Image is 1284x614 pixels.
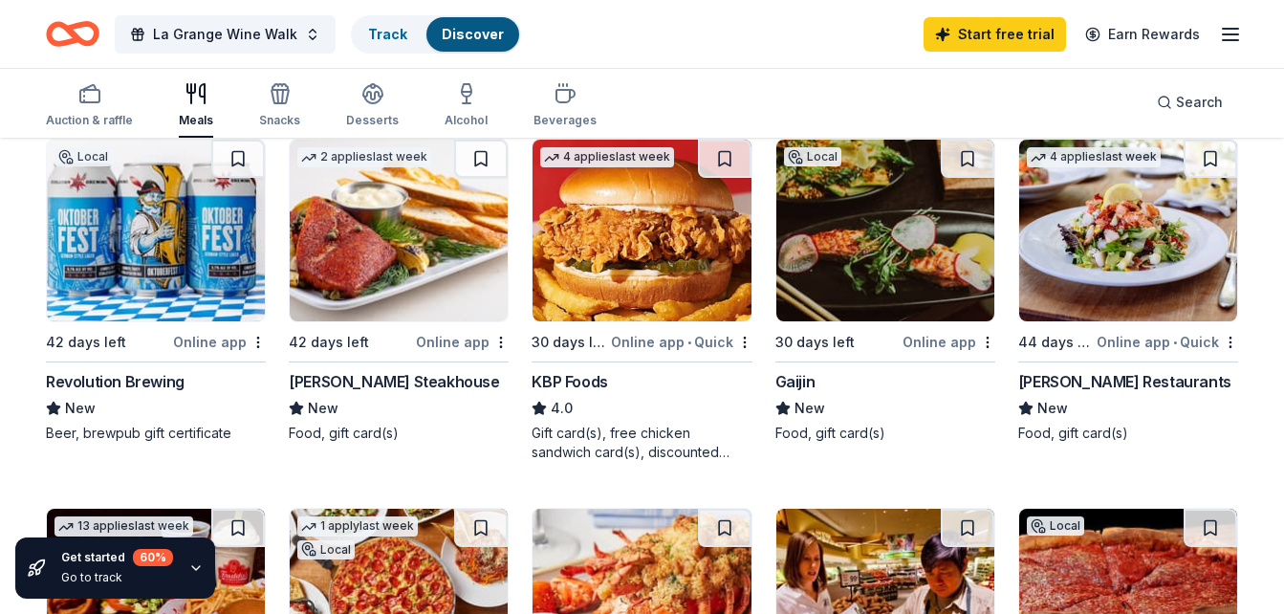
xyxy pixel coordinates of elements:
[775,370,816,393] div: Gaijin
[776,140,994,321] img: Image for Gaijin
[532,139,751,462] a: Image for KBP Foods4 applieslast week30 days leftOnline app•QuickKBP Foods4.0Gift card(s), free c...
[532,331,606,354] div: 30 days left
[775,424,995,443] div: Food, gift card(s)
[1019,140,1237,321] img: Image for Cameron Mitchell Restaurants
[533,75,597,138] button: Beverages
[289,424,509,443] div: Food, gift card(s)
[115,15,336,54] button: La Grange Wine Walk
[924,17,1066,52] a: Start free trial
[1173,335,1177,350] span: •
[445,113,488,128] div: Alcohol
[903,330,995,354] div: Online app
[173,330,266,354] div: Online app
[1027,516,1084,536] div: Local
[351,15,521,54] button: TrackDiscover
[46,11,99,56] a: Home
[308,397,338,420] span: New
[259,113,300,128] div: Snacks
[368,26,407,42] a: Track
[46,370,185,393] div: Revolution Brewing
[297,516,418,537] div: 1 apply last week
[346,113,399,128] div: Desserts
[611,330,752,354] div: Online app Quick
[259,75,300,138] button: Snacks
[179,75,213,138] button: Meals
[61,570,173,585] div: Go to track
[533,140,751,321] img: Image for KBP Foods
[1176,91,1223,114] span: Search
[1018,424,1238,443] div: Food, gift card(s)
[46,75,133,138] button: Auction & raffle
[46,139,266,443] a: Image for Revolution BrewingLocal42 days leftOnline appRevolution BrewingNewBeer, brewpub gift ce...
[1097,330,1238,354] div: Online app Quick
[54,516,193,537] div: 13 applies last week
[47,140,265,321] img: Image for Revolution Brewing
[775,331,855,354] div: 30 days left
[445,75,488,138] button: Alcohol
[1074,17,1211,52] a: Earn Rewards
[133,549,173,566] div: 60 %
[687,335,691,350] span: •
[532,370,607,393] div: KBP Foods
[1037,397,1068,420] span: New
[1018,370,1231,393] div: [PERSON_NAME] Restaurants
[61,549,173,566] div: Get started
[65,397,96,420] span: New
[153,23,297,46] span: La Grange Wine Walk
[794,397,825,420] span: New
[1142,83,1238,121] button: Search
[46,424,266,443] div: Beer, brewpub gift certificate
[540,147,674,167] div: 4 applies last week
[532,424,751,462] div: Gift card(s), free chicken sandwich card(s), discounted catering
[1018,139,1238,443] a: Image for Cameron Mitchell Restaurants4 applieslast week44 days leftOnline app•Quick[PERSON_NAME]...
[289,139,509,443] a: Image for Perry's Steakhouse2 applieslast week42 days leftOnline app[PERSON_NAME] SteakhouseNewFo...
[297,147,431,167] div: 2 applies last week
[784,147,841,166] div: Local
[442,26,504,42] a: Discover
[290,140,508,321] img: Image for Perry's Steakhouse
[1027,147,1161,167] div: 4 applies last week
[416,330,509,354] div: Online app
[54,147,112,166] div: Local
[533,113,597,128] div: Beverages
[46,113,133,128] div: Auction & raffle
[46,331,126,354] div: 42 days left
[289,331,369,354] div: 42 days left
[775,139,995,443] a: Image for GaijinLocal30 days leftOnline appGaijinNewFood, gift card(s)
[289,370,499,393] div: [PERSON_NAME] Steakhouse
[346,75,399,138] button: Desserts
[1018,331,1093,354] div: 44 days left
[551,397,573,420] span: 4.0
[179,113,213,128] div: Meals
